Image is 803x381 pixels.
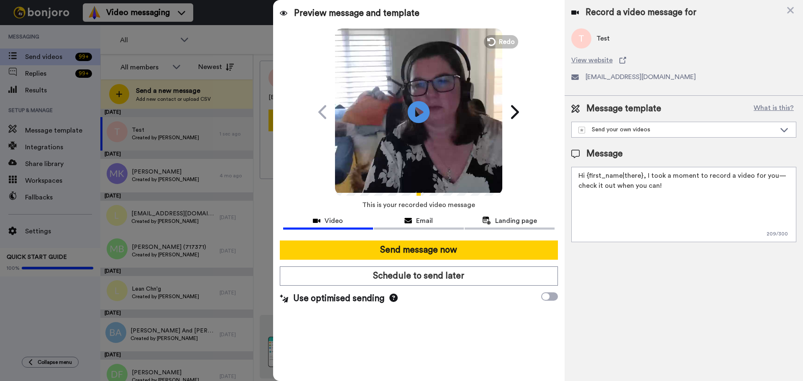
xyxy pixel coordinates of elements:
[751,102,796,115] button: What is this?
[416,216,433,226] span: Email
[578,127,585,133] img: demo-template.svg
[571,55,796,65] a: View website
[586,72,696,82] span: [EMAIL_ADDRESS][DOMAIN_NAME]
[293,292,384,305] span: Use optimised sending
[280,240,558,260] button: Send message now
[586,102,661,115] span: Message template
[571,55,613,65] span: View website
[362,196,475,214] span: This is your recorded video message
[280,266,558,286] button: Schedule to send later
[495,216,537,226] span: Landing page
[325,216,343,226] span: Video
[586,148,623,160] span: Message
[571,167,796,242] textarea: Hi {first_name|there}, I took a moment to record a video for you—check it out when you can!
[578,125,776,134] div: Send your own videos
